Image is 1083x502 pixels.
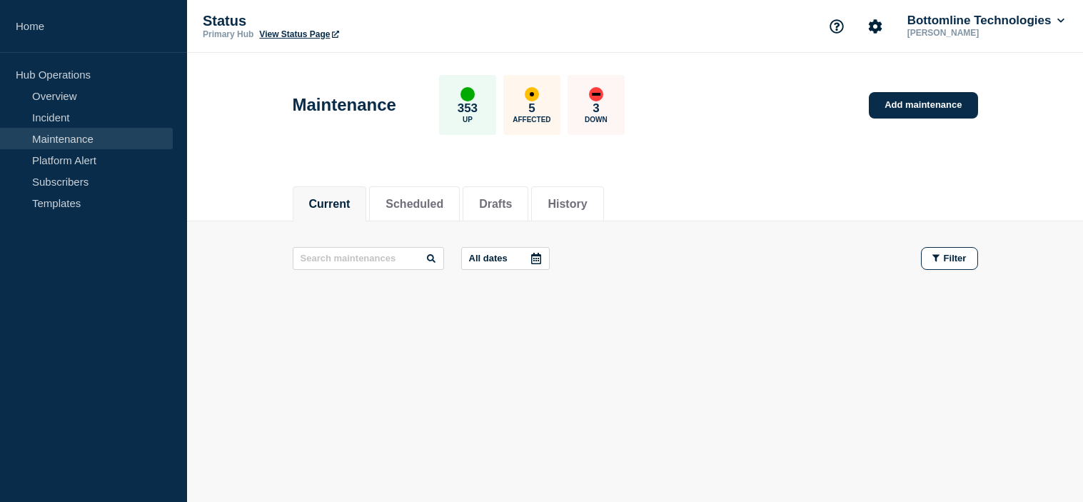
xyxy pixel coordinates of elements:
button: History [548,198,587,211]
div: down [589,87,603,101]
button: Support [822,11,852,41]
button: Account settings [860,11,890,41]
button: Scheduled [386,198,443,211]
h1: Maintenance [293,95,396,115]
button: Filter [921,247,978,270]
p: [PERSON_NAME] [905,28,1053,38]
div: up [460,87,475,101]
input: Search maintenances [293,247,444,270]
button: Drafts [479,198,512,211]
button: Bottomline Technologies [905,14,1067,28]
p: Affected [513,116,550,124]
button: Current [309,198,351,211]
p: All dates [469,253,508,263]
div: affected [525,87,539,101]
p: Primary Hub [203,29,253,39]
p: Status [203,13,488,29]
p: 5 [528,101,535,116]
p: 353 [458,101,478,116]
p: Down [585,116,608,124]
span: Filter [944,253,967,263]
button: All dates [461,247,550,270]
p: Up [463,116,473,124]
a: View Status Page [259,29,338,39]
p: 3 [593,101,599,116]
a: Add maintenance [869,92,977,119]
